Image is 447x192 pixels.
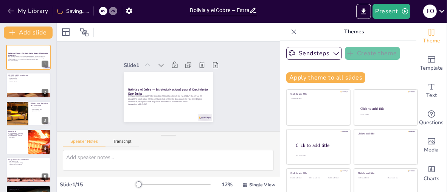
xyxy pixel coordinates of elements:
div: 4 [6,129,51,154]
span: Position [80,28,89,37]
div: Click to add body [296,155,343,156]
div: Change the overall theme [416,23,447,50]
div: 3 [42,117,48,124]
div: Click to add title [291,92,345,95]
div: 2 [6,73,51,98]
div: Add images, graphics, shapes or video [416,132,447,159]
span: Single View [249,182,275,188]
div: 12 % [218,181,236,188]
p: Por qué Apostar al Cobre Ahora [8,159,48,161]
div: 1 [6,45,51,70]
p: Inversiones necesarias [31,109,48,110]
div: Click to add text [309,177,326,179]
p: Potencial de cobre [31,107,48,109]
div: Click to add title [358,132,412,135]
p: Oportunidad clave [31,110,48,112]
div: Add charts and graphs [416,159,447,186]
div: Click to add text [291,98,345,100]
button: Add slide [4,27,53,39]
div: Click to add text [358,177,382,179]
div: Slide 1 / 15 [60,181,138,188]
p: Ejemplos de [GEOGRAPHIC_DATA] y [GEOGRAPHIC_DATA] [8,130,26,137]
p: El Cobre como Alternativa de Reactivación [31,102,48,106]
p: Themes [300,23,409,41]
p: Generated with [URL] [8,60,48,62]
p: Medidas urgentes [8,80,48,82]
div: Click to add text [388,177,411,179]
p: Punto [PERSON_NAME] de [GEOGRAPHIC_DATA] [8,187,48,189]
span: Questions [419,119,444,127]
div: 2 [42,89,48,96]
p: Demanda creciente [8,161,48,162]
p: Oportunidad [PERSON_NAME] [8,162,48,164]
div: Click to add title [358,172,412,175]
p: Estabilidad fiscal [8,136,26,137]
p: Inflación creciente [8,79,48,80]
span: Media [424,146,439,154]
span: Theme [423,37,440,45]
p: Esta presentación explora la situación económica actual de [GEOGRAPHIC_DATA], la importancia del ... [127,66,193,126]
div: 5 [42,173,48,180]
div: 5 [6,158,51,183]
div: Get real-time input from your audience [416,105,447,132]
p: Inversión en infraestructura [8,164,48,165]
div: 3 [6,101,51,126]
span: Text [426,91,437,100]
p: Cambio de gobierno [8,76,48,78]
button: Apply theme to all slides [286,72,365,83]
button: Transcript [106,139,139,147]
button: Create theme [345,47,400,60]
div: Layout [60,26,72,38]
p: Atracción de inversiones [8,190,48,192]
div: Slide 1 [147,38,163,54]
div: Click to add title [291,172,345,175]
strong: Bolivia y el Cobre — Estrategia Nacional para el Crecimiento Económico [8,53,48,57]
div: Click to add title [296,142,344,148]
div: Click to add text [328,177,345,179]
div: 1 [42,61,48,67]
p: Crisis económica [8,78,48,79]
div: 4 [42,145,48,152]
div: Add ready made slides [416,50,447,77]
div: F O [423,5,437,18]
div: Click to add title [360,106,411,111]
div: Click to add text [291,177,308,179]
span: Charts [424,175,439,183]
p: Dependencia del gas [8,189,48,190]
button: F O [423,4,437,19]
span: Template [420,64,443,72]
p: [PERSON_NAME] Introductorio [8,74,48,76]
p: Modelos de inversión [8,134,26,136]
button: Export to PowerPoint [356,4,371,19]
p: Aprendizaje [8,137,26,138]
button: Sendsteps [286,47,342,60]
button: My Library [6,5,51,17]
input: Insert title [190,5,249,16]
button: Speaker Notes [63,139,106,147]
p: Generated with [URL] [126,72,187,128]
button: Present [372,4,410,19]
div: Saving...... [57,8,89,15]
strong: Bolivia y el Cobre — Estrategia Nacional para el Crecimiento Económico [132,60,197,117]
div: Click to add text [360,114,410,116]
p: Esta presentación explora la situación económica actual de [GEOGRAPHIC_DATA], la importancia del ... [8,56,48,60]
div: Add text boxes [416,77,447,105]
